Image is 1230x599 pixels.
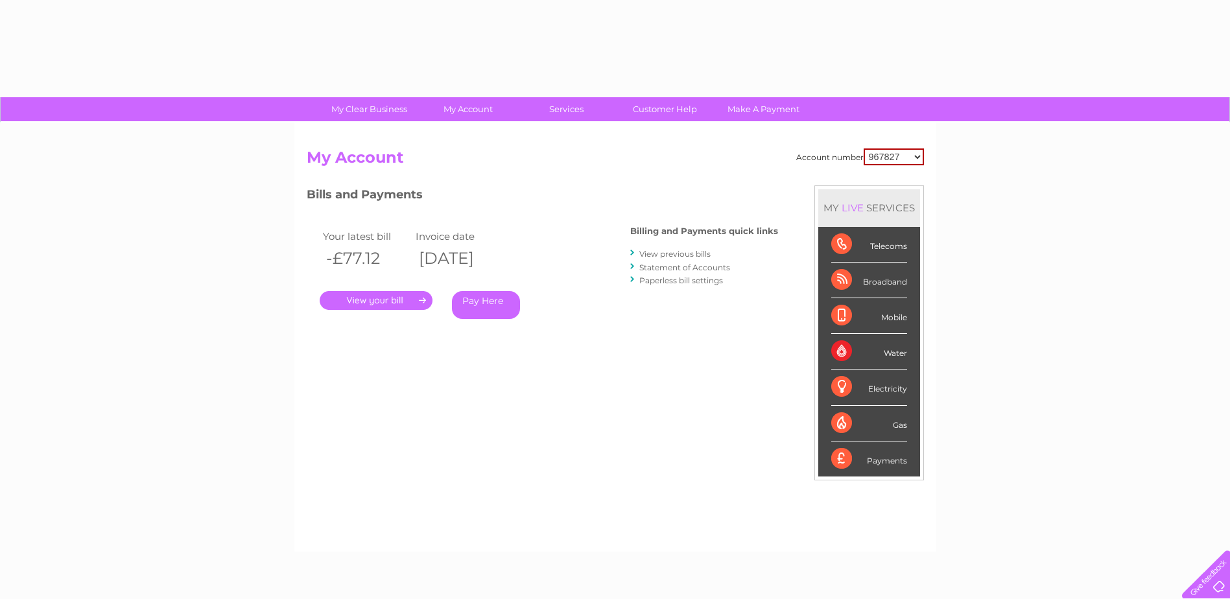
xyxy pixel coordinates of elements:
[639,249,711,259] a: View previous bills
[831,441,907,476] div: Payments
[412,228,506,245] td: Invoice date
[818,189,920,226] div: MY SERVICES
[320,245,413,272] th: -£77.12
[831,334,907,370] div: Water
[710,97,817,121] a: Make A Payment
[831,298,907,334] div: Mobile
[307,185,778,208] h3: Bills and Payments
[796,148,924,165] div: Account number
[513,97,620,121] a: Services
[630,226,778,236] h4: Billing and Payments quick links
[639,263,730,272] a: Statement of Accounts
[414,97,521,121] a: My Account
[316,97,423,121] a: My Clear Business
[412,245,506,272] th: [DATE]
[839,202,866,214] div: LIVE
[452,291,520,319] a: Pay Here
[831,370,907,405] div: Electricity
[307,148,924,173] h2: My Account
[831,227,907,263] div: Telecoms
[639,276,723,285] a: Paperless bill settings
[831,263,907,298] div: Broadband
[320,228,413,245] td: Your latest bill
[611,97,718,121] a: Customer Help
[320,291,432,310] a: .
[831,406,907,441] div: Gas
